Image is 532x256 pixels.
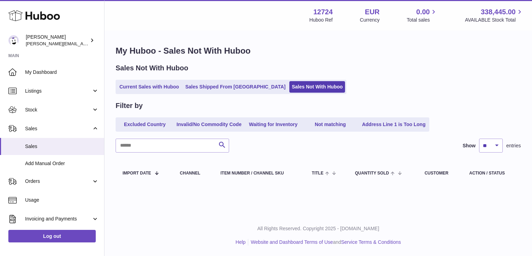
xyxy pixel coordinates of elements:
span: Add Manual Order [25,160,99,167]
a: Log out [8,230,96,242]
a: Not matching [303,119,358,130]
li: and [248,239,401,246]
h1: My Huboo - Sales Not With Huboo [116,45,521,56]
span: Orders [25,178,92,185]
h2: Filter by [116,101,143,110]
span: [PERSON_NAME][EMAIL_ADDRESS][DOMAIN_NAME] [26,41,140,46]
span: Stock [25,107,92,113]
span: My Dashboard [25,69,99,76]
span: Import date [123,171,151,176]
a: Waiting for Inventory [245,119,301,130]
a: 338,445.00 AVAILABLE Stock Total [465,7,524,23]
span: Total sales [407,17,438,23]
div: Action / Status [469,171,514,176]
strong: 12724 [313,7,333,17]
span: Sales [25,143,99,150]
div: Huboo Ref [310,17,333,23]
span: 0.00 [416,7,430,17]
span: 338,445.00 [481,7,516,17]
a: Invalid/No Commodity Code [174,119,244,130]
a: Sales Shipped From [GEOGRAPHIC_DATA] [183,81,288,93]
a: Sales Not With Huboo [289,81,345,93]
a: Help [236,239,246,245]
span: Sales [25,125,92,132]
div: Item Number / Channel SKU [220,171,298,176]
a: Website and Dashboard Terms of Use [251,239,333,245]
span: Title [312,171,323,176]
a: Service Terms & Conditions [341,239,401,245]
span: Listings [25,88,92,94]
span: AVAILABLE Stock Total [465,17,524,23]
a: Current Sales with Huboo [117,81,181,93]
strong: EUR [365,7,380,17]
div: Channel [180,171,207,176]
h2: Sales Not With Huboo [116,63,188,73]
img: sebastian@ffern.co [8,35,19,46]
div: Customer [424,171,455,176]
span: entries [506,142,521,149]
p: All Rights Reserved. Copyright 2025 - [DOMAIN_NAME] [110,225,526,232]
label: Show [463,142,476,149]
a: Address Line 1 is Too Long [360,119,428,130]
span: Invoicing and Payments [25,216,92,222]
div: Currency [360,17,380,23]
a: Excluded Country [117,119,173,130]
a: 0.00 Total sales [407,7,438,23]
span: Usage [25,197,99,203]
span: Quantity Sold [355,171,389,176]
div: [PERSON_NAME] [26,34,88,47]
